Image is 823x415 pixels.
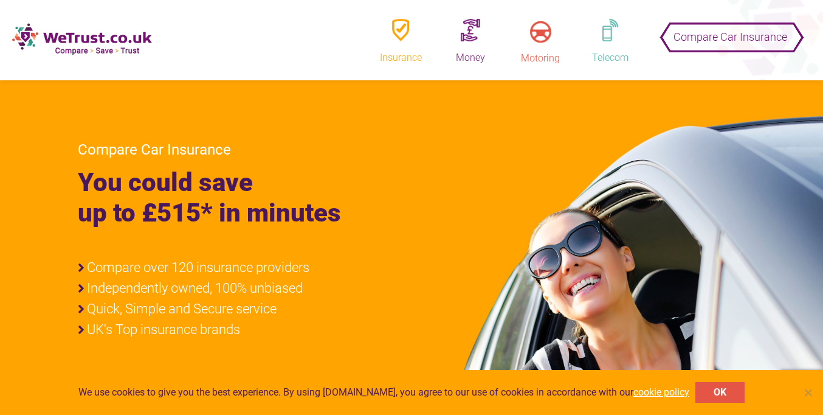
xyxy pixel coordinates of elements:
[141,141,231,158] span: Car Insurance
[78,302,402,316] li: Quick, Simple and Secure service
[78,386,689,399] span: We use cookies to give you the best experience. By using [DOMAIN_NAME], you agree to our use of c...
[12,23,152,55] img: new-logo.png
[78,141,137,158] span: Compare
[602,19,618,41] img: telephone.png
[802,386,814,399] span: No
[78,281,402,296] li: Independently owned, 100% unbiased
[633,386,689,398] a: cookie policy
[370,51,431,65] div: Insurance
[461,19,480,41] img: money.png
[440,51,501,65] div: Money
[530,21,551,43] img: motoring.png
[695,382,745,403] button: OK
[392,19,408,41] img: insurence.png
[510,52,571,65] div: Motoring
[673,22,787,52] span: Compare Car Insurance
[78,167,402,228] h1: You could save up to £515* in minutes
[580,51,641,65] div: Telecom
[665,19,796,44] button: Compare Car Insurance
[78,260,402,275] li: Compare over 120 insurance providers
[78,323,402,337] li: UK's Top insurance brands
